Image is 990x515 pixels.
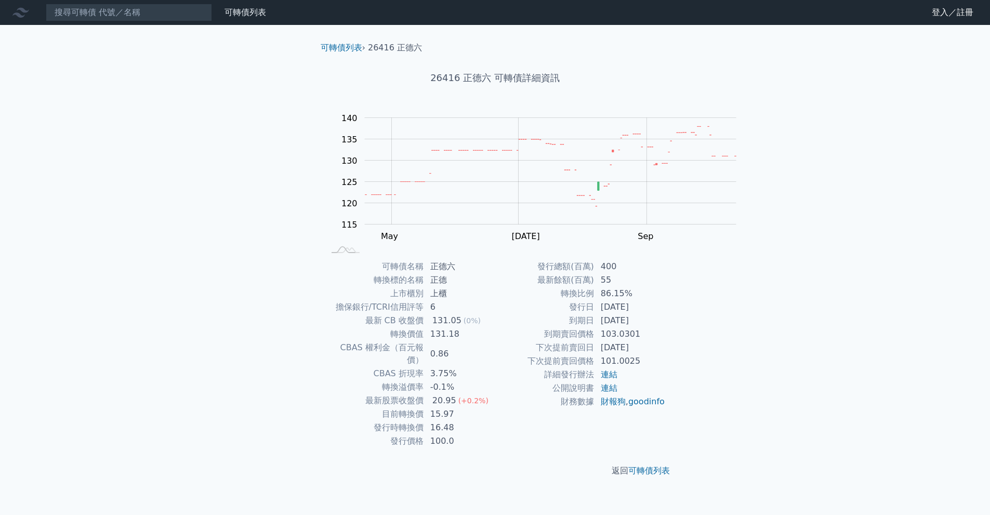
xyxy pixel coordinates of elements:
[595,260,666,273] td: 400
[495,260,595,273] td: 發行總額(百萬)
[595,314,666,327] td: [DATE]
[601,397,626,406] a: 財報狗
[495,381,595,395] td: 公開說明書
[325,367,424,380] td: CBAS 折現率
[312,465,678,477] p: 返回
[495,395,595,408] td: 財務數據
[312,71,678,85] h1: 26416 正德六 可轉債詳細資訊
[325,287,424,300] td: 上市櫃別
[595,341,666,354] td: [DATE]
[341,220,358,230] tspan: 115
[424,380,495,394] td: -0.1%
[495,273,595,287] td: 最新餘額(百萬)
[325,327,424,341] td: 轉換價值
[430,314,464,327] div: 131.05
[325,407,424,421] td: 目前轉換價
[341,135,358,144] tspan: 135
[495,327,595,341] td: 到期賣回價格
[595,327,666,341] td: 103.0301
[325,421,424,434] td: 發行時轉換價
[430,394,458,407] div: 20.95
[336,113,752,242] g: Chart
[495,354,595,368] td: 下次提前賣回價格
[424,421,495,434] td: 16.48
[424,273,495,287] td: 正德
[341,199,358,208] tspan: 120
[341,156,358,166] tspan: 130
[325,434,424,448] td: 發行價格
[628,397,665,406] a: goodinfo
[424,260,495,273] td: 正德六
[424,287,495,300] td: 上櫃
[424,367,495,380] td: 3.75%
[381,231,398,241] tspan: May
[368,42,422,54] li: 26416 正德六
[225,7,266,17] a: 可轉債列表
[595,354,666,368] td: 101.0025
[638,231,653,241] tspan: Sep
[325,273,424,287] td: 轉換標的名稱
[325,341,424,367] td: CBAS 權利金（百元報價）
[341,177,358,187] tspan: 125
[424,407,495,421] td: 15.97
[595,395,666,408] td: ,
[512,231,540,241] tspan: [DATE]
[325,300,424,314] td: 擔保銀行/TCRI信用評等
[601,369,617,379] a: 連結
[495,314,595,327] td: 到期日
[321,42,365,54] li: ›
[923,4,982,21] a: 登入／註冊
[458,397,489,405] span: (+0.2%)
[46,4,212,21] input: 搜尋可轉債 代號／名稱
[424,341,495,367] td: 0.86
[495,287,595,300] td: 轉換比例
[341,113,358,123] tspan: 140
[325,314,424,327] td: 最新 CB 收盤價
[424,327,495,341] td: 131.18
[321,43,362,52] a: 可轉債列表
[495,300,595,314] td: 發行日
[464,316,481,325] span: (0%)
[601,383,617,393] a: 連結
[595,287,666,300] td: 86.15%
[325,394,424,407] td: 最新股票收盤價
[628,466,670,476] a: 可轉債列表
[495,341,595,354] td: 下次提前賣回日
[325,380,424,394] td: 轉換溢價率
[424,300,495,314] td: 6
[595,273,666,287] td: 55
[495,368,595,381] td: 詳細發行辦法
[424,434,495,448] td: 100.0
[325,260,424,273] td: 可轉債名稱
[595,300,666,314] td: [DATE]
